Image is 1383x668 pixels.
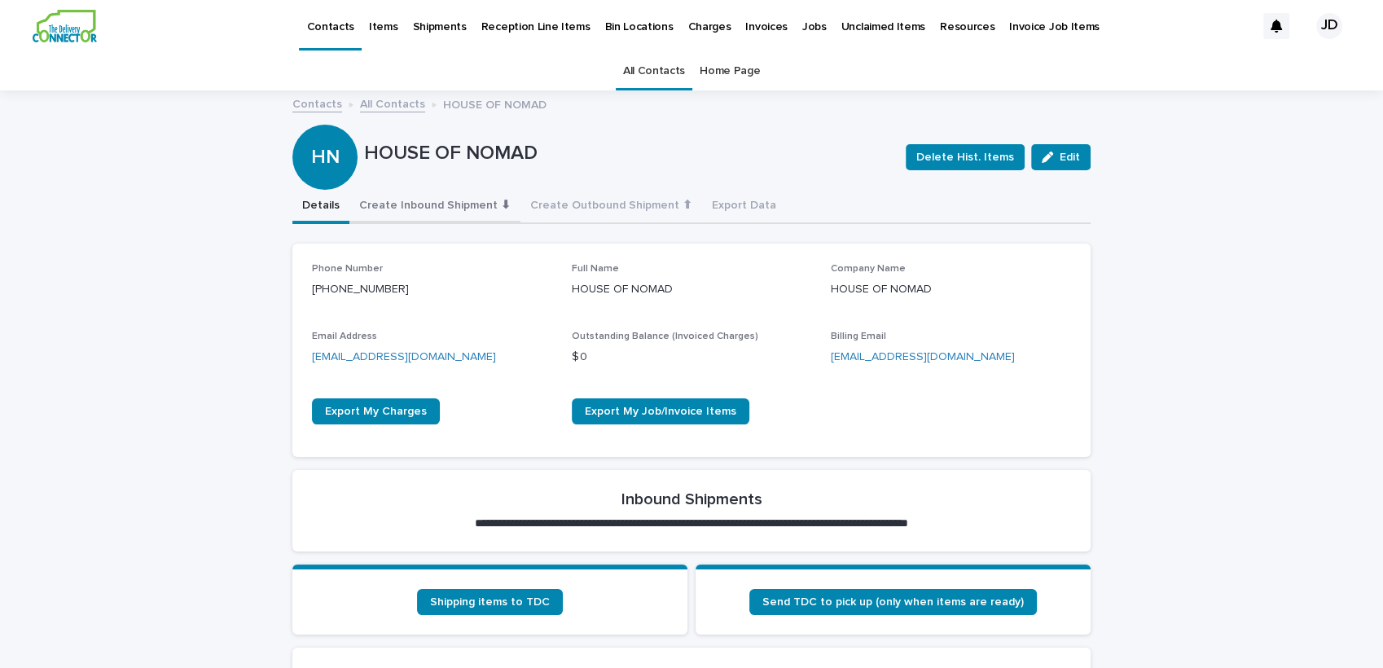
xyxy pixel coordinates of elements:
span: Email Address [312,332,377,341]
div: JD [1316,13,1342,39]
p: HOUSE OF NOMAD [572,281,812,298]
span: Outstanding Balance (Invoiced Charges) [572,332,758,341]
img: aCWQmA6OSGG0Kwt8cj3c [33,10,97,42]
span: Edit [1060,152,1080,163]
button: Export Data [702,190,786,224]
a: Export My Charges [312,398,440,424]
a: Contacts [292,94,342,112]
span: Export My Job/Invoice Items [585,406,736,417]
span: Shipping items to TDC [430,596,550,608]
button: Delete Hist. Items [906,144,1025,170]
span: Delete Hist. Items [916,149,1014,165]
button: Create Outbound Shipment ⬆ [520,190,702,224]
span: Billing Email [831,332,886,341]
span: Export My Charges [325,406,427,417]
a: [PHONE_NUMBER] [312,283,409,295]
p: HOUSE OF NOMAD [443,94,547,112]
p: HOUSE OF NOMAD [364,142,893,165]
a: All Contacts [360,94,425,112]
span: Phone Number [312,264,383,274]
a: [EMAIL_ADDRESS][DOMAIN_NAME] [312,351,496,363]
span: Full Name [572,264,619,274]
button: Edit [1031,144,1091,170]
span: Company Name [831,264,906,274]
a: Home Page [700,52,760,90]
span: Send TDC to pick up (only when items are ready) [762,596,1024,608]
a: Export My Job/Invoice Items [572,398,749,424]
p: $ 0 [572,349,812,366]
a: [EMAIL_ADDRESS][DOMAIN_NAME] [831,351,1015,363]
a: Shipping items to TDC [417,589,563,615]
p: HOUSE OF NOMAD [831,281,1071,298]
a: All Contacts [623,52,685,90]
button: Details [292,190,349,224]
h2: Inbound Shipments [621,490,762,509]
a: Send TDC to pick up (only when items are ready) [749,589,1037,615]
button: Create Inbound Shipment ⬇ [349,190,520,224]
div: HN [292,80,358,169]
